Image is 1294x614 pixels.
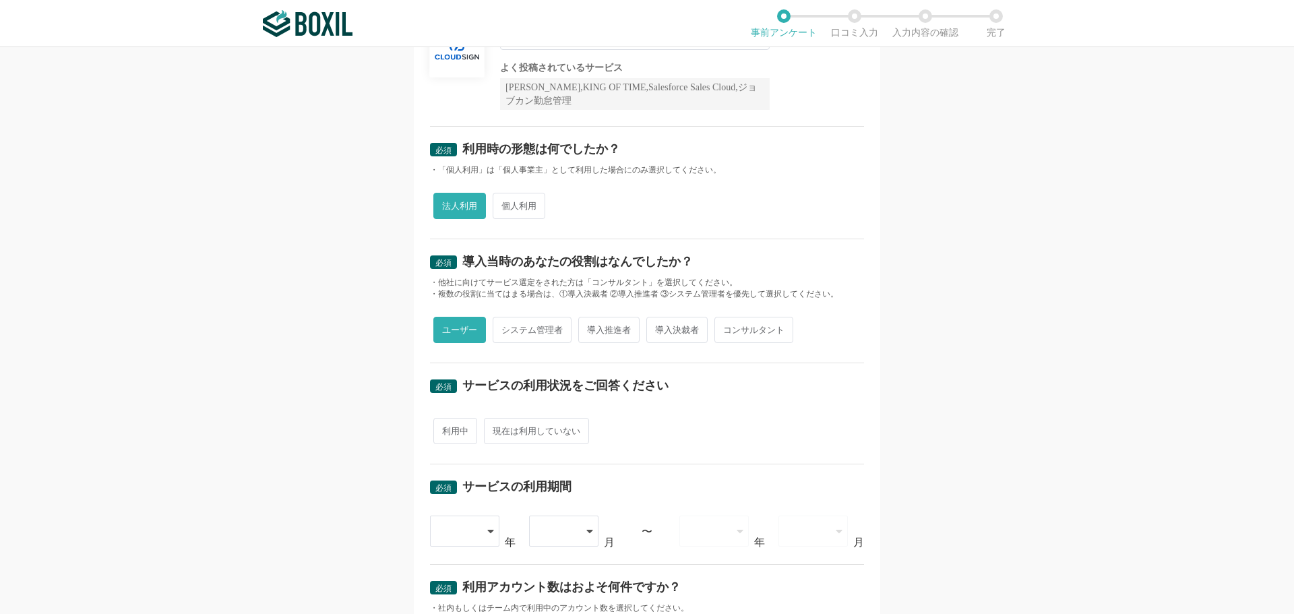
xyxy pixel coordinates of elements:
[435,146,452,155] span: 必須
[435,382,452,392] span: 必須
[604,537,615,548] div: 月
[435,258,452,268] span: 必須
[430,603,864,614] div: ・社内もしくはチーム内で利用中のアカウント数を選択してください。
[430,288,864,300] div: ・複数の役割に当てはまる場合は、①導入決裁者 ②導入推進者 ③システム管理者を優先して選択してください。
[960,9,1031,38] li: 完了
[642,526,652,537] div: 〜
[433,193,486,219] span: 法人利用
[435,584,452,593] span: 必須
[430,277,864,288] div: ・他社に向けてサービス選定をされた方は「コンサルタント」を選択してください。
[462,379,669,392] div: サービスの利用状況をご回答ください
[462,581,681,593] div: 利用アカウント数はおよそ何件ですか？
[819,9,890,38] li: 口コミ入力
[714,317,793,343] span: コンサルタント
[500,78,770,110] div: [PERSON_NAME],KING OF TIME,Salesforce Sales Cloud,ジョブカン勤怠管理
[890,9,960,38] li: 入力内容の確認
[433,317,486,343] span: ユーザー
[435,483,452,493] span: 必須
[493,317,572,343] span: システム管理者
[433,418,477,444] span: 利用中
[754,537,765,548] div: 年
[462,255,693,268] div: 導入当時のあなたの役割はなんでしたか？
[462,143,620,155] div: 利用時の形態は何でしたか？
[263,10,352,37] img: ボクシルSaaS_ロゴ
[462,481,572,493] div: サービスの利用期間
[748,9,819,38] li: 事前アンケート
[430,164,864,176] div: ・「個人利用」は「個人事業主」として利用した場合にのみ選択してください。
[578,317,640,343] span: 導入推進者
[646,317,708,343] span: 導入決裁者
[505,537,516,548] div: 年
[500,63,770,73] div: よく投稿されているサービス
[493,193,545,219] span: 個人利用
[853,537,864,548] div: 月
[484,418,589,444] span: 現在は利用していない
